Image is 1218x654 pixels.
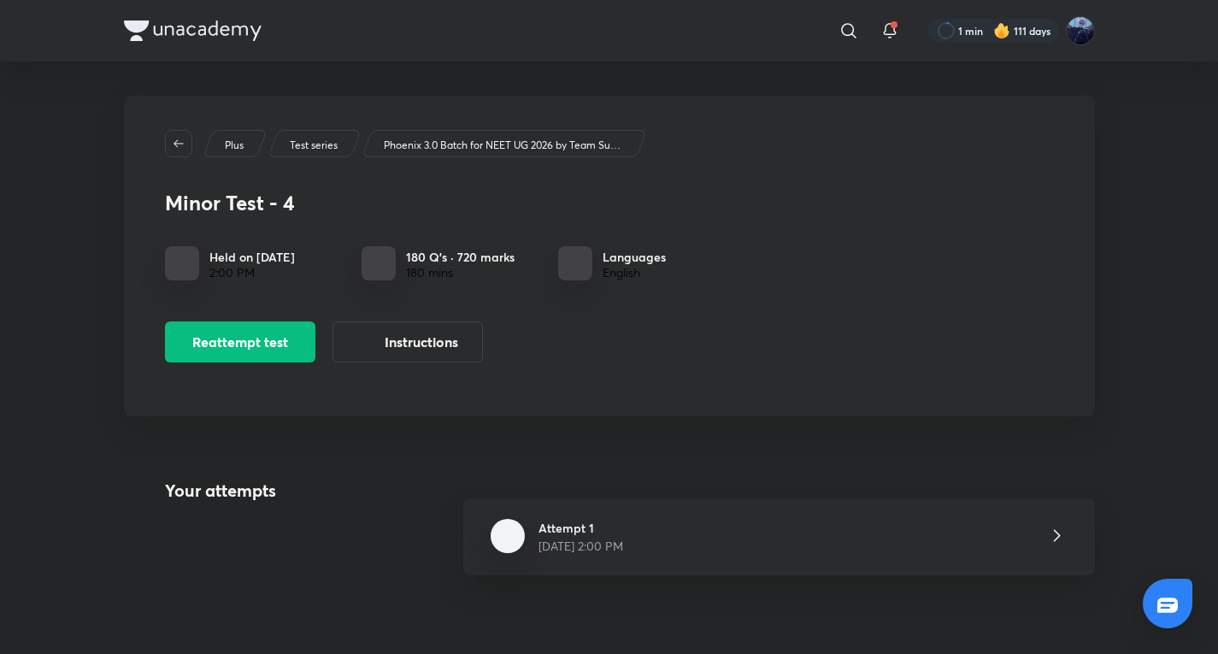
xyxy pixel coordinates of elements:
[286,138,340,153] a: Test series
[165,321,315,362] button: Reattempt test
[746,157,1054,380] img: default
[1066,16,1095,45] img: Kushagra Singh
[290,138,338,153] p: Test series
[357,332,378,352] img: instruction
[225,138,244,153] p: Plus
[124,478,276,596] h4: Your attempts
[497,526,519,547] img: file
[406,266,515,280] div: 180 mins
[384,138,623,153] p: Phoenix 3.0 Batch for NEET UG 2026 by Team Super Six
[603,248,666,266] h6: Languages
[221,138,246,153] a: Plus
[406,248,515,266] h6: 180 Q’s · 720 marks
[538,537,623,555] p: [DATE] 2:00 PM
[209,248,295,266] h6: Held on [DATE]
[567,255,584,272] img: languages
[332,321,483,362] button: Instructions
[368,253,389,274] img: quiz info
[209,266,295,280] div: 2:00 PM
[174,255,191,272] img: timing
[603,266,666,280] div: English
[124,21,262,41] img: Company Logo
[165,191,738,215] h3: Minor Test - 4
[993,22,1010,39] img: streak
[538,519,623,537] h6: Attempt 1
[380,138,626,153] a: Phoenix 3.0 Batch for NEET UG 2026 by Team Super Six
